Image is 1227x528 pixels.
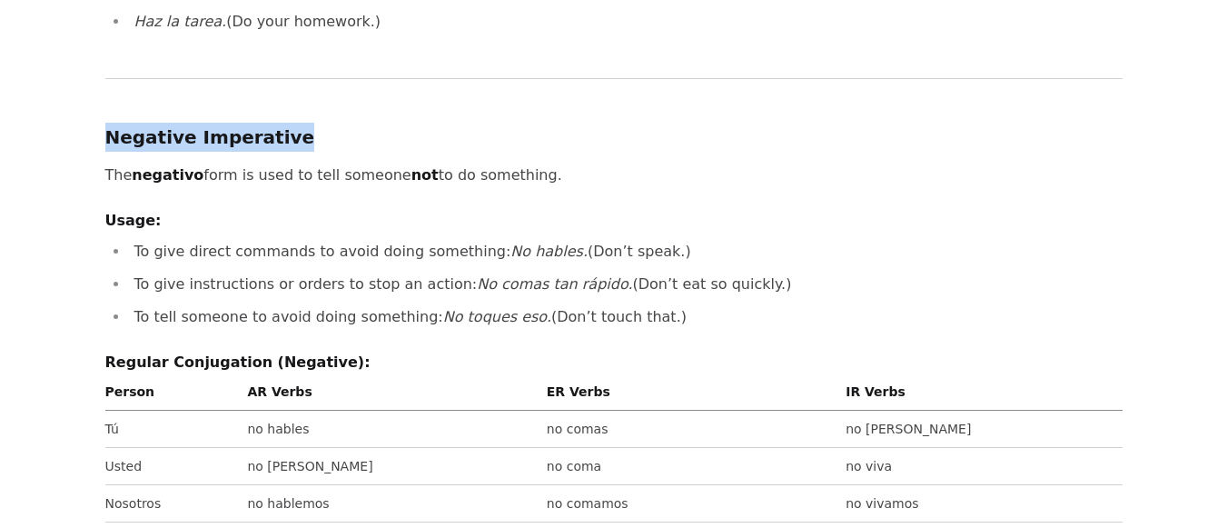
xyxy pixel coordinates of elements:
[443,308,551,325] em: No toques eso.
[129,9,1123,35] li: (Do your homework.)
[105,411,241,448] td: Tú
[240,411,539,448] td: no hables
[838,381,1122,411] th: IR Verbs
[129,272,1123,297] li: To give instructions or orders to stop an action: (Don’t eat so quickly.)
[105,485,241,523] td: Nosotros
[539,485,838,523] td: no comamos
[129,304,1123,330] li: To tell someone to avoid doing something: (Don’t touch that.)
[838,448,1122,485] td: no viva
[105,448,241,485] td: Usted
[240,485,539,523] td: no hablemos
[539,448,838,485] td: no coma
[539,411,838,448] td: no comas
[411,166,439,184] strong: not
[105,352,1123,374] h4: Regular Conjugation (Negative):
[129,239,1123,264] li: To give direct commands to avoid doing something: (Don’t speak.)
[838,411,1122,448] td: no [PERSON_NAME]
[134,13,227,30] em: Haz la tarea.
[510,243,588,260] em: No hables.
[105,163,1123,188] p: The form is used to tell someone to do something.
[838,485,1122,523] td: no vivamos
[105,210,1123,232] h4: Usage:
[539,381,838,411] th: ER Verbs
[105,381,241,411] th: Person
[132,166,203,184] strong: negativo
[477,275,632,293] em: No comas tan rápido.
[105,123,1123,152] h3: Negative Imperative
[240,448,539,485] td: no [PERSON_NAME]
[240,381,539,411] th: AR Verbs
